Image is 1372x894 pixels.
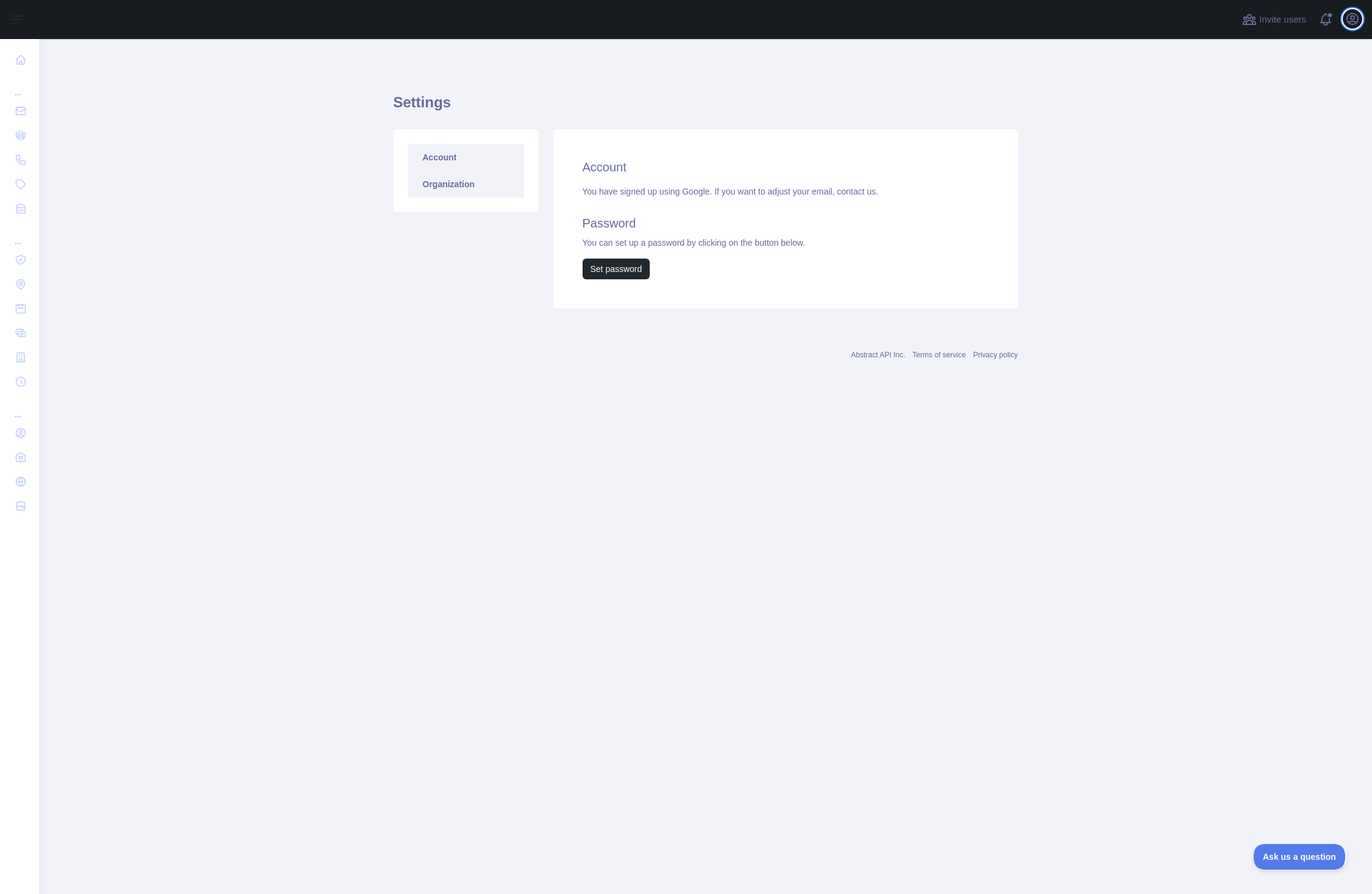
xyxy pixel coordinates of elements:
div: You have signed up using Google. If you want to adjust your email, You can set up a password by c... [583,185,989,279]
a: Account [408,144,524,171]
div: ... [10,73,29,98]
a: Organization [408,171,524,198]
button: Set password [583,259,650,279]
div: ... [10,395,29,420]
a: Terms of service [913,351,966,359]
iframe: Toggle Customer Support [1254,844,1348,870]
span: Invite users [1259,13,1306,27]
div: ... [10,222,29,246]
h2: Password [583,215,989,232]
button: Invite users [1240,10,1309,29]
h2: Account [583,159,989,176]
h1: Settings [393,93,1018,122]
a: contact us. [837,187,878,196]
a: Abstract API Inc. [851,351,905,359]
a: Privacy policy [973,351,1018,359]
